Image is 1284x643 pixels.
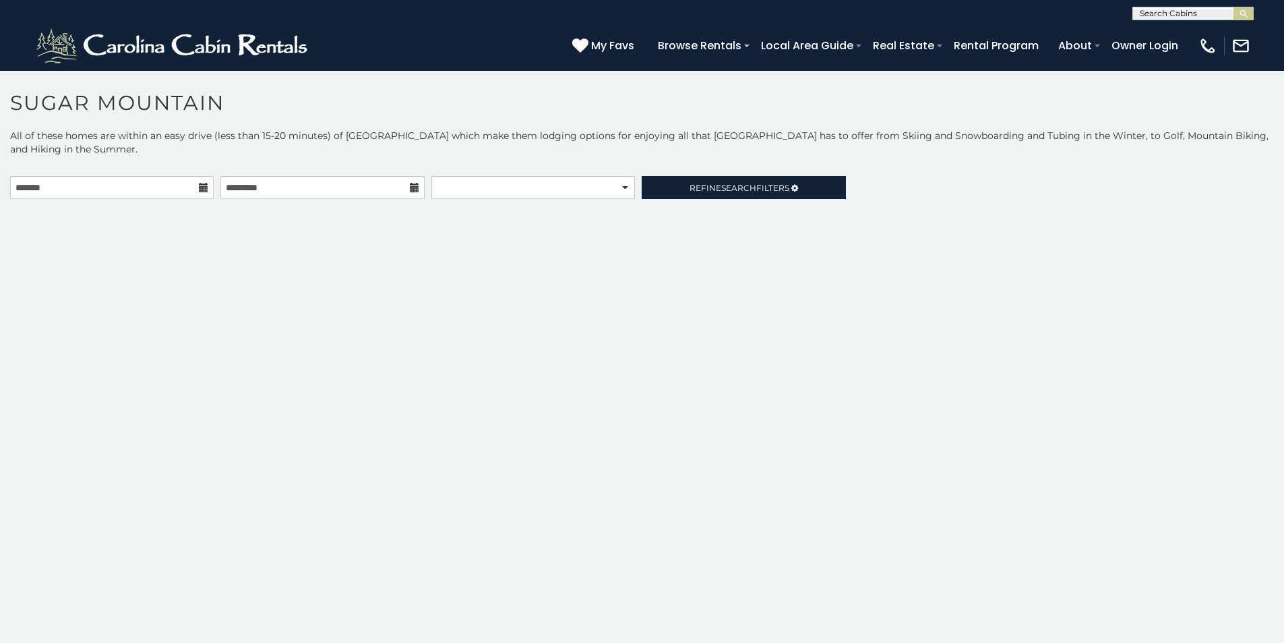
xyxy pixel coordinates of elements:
[866,34,941,57] a: Real Estate
[754,34,860,57] a: Local Area Guide
[651,34,748,57] a: Browse Rentals
[947,34,1045,57] a: Rental Program
[591,37,634,54] span: My Favs
[1105,34,1185,57] a: Owner Login
[1051,34,1099,57] a: About
[34,26,313,66] img: White-1-2.png
[642,176,845,199] a: RefineSearchFilters
[1198,36,1217,55] img: phone-regular-white.png
[690,183,789,193] span: Refine Filters
[721,183,756,193] span: Search
[572,37,638,55] a: My Favs
[1231,36,1250,55] img: mail-regular-white.png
